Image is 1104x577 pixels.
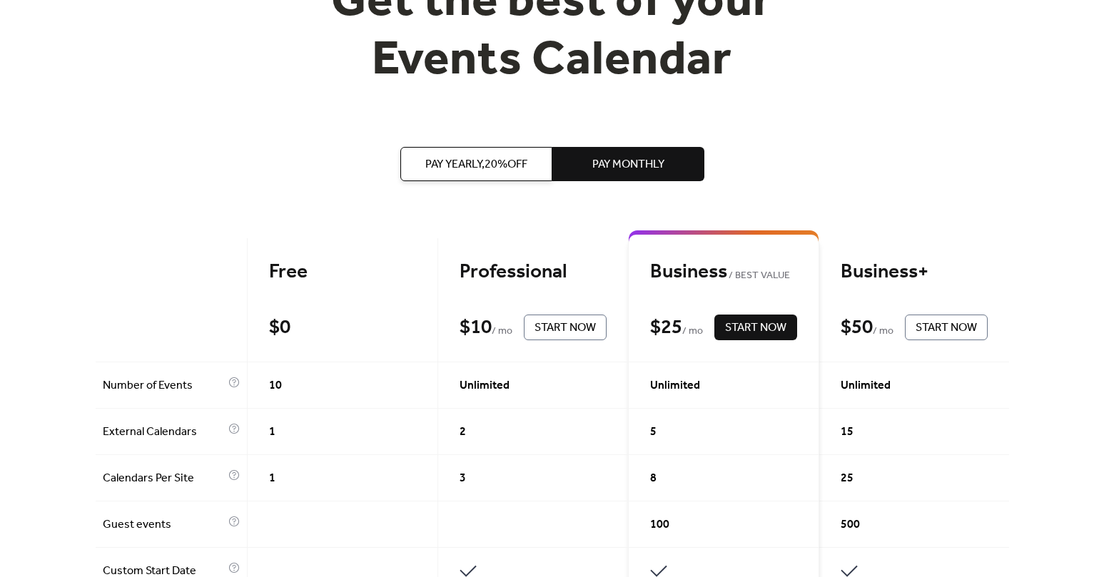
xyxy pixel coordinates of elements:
button: Pay Monthly [552,147,704,181]
span: 5 [650,424,657,441]
span: 8 [650,470,657,487]
span: 25 [841,470,854,487]
span: BEST VALUE [727,267,791,285]
span: 1 [269,424,275,441]
div: $ 10 [460,315,492,340]
span: Guest events [103,516,225,533]
button: Pay Yearly,20%off [400,147,552,181]
div: $ 25 [650,315,682,340]
span: Pay Yearly, 20% off [425,156,527,173]
span: Number of Events [103,377,225,394]
span: 15 [841,424,854,441]
button: Start Now [524,315,607,340]
span: External Calendars [103,424,225,441]
span: Calendars Per Site [103,470,225,487]
span: 100 [650,516,669,533]
span: Unlimited [650,377,700,394]
span: / mo [873,323,893,340]
span: 10 [269,377,282,394]
div: Business [650,260,797,285]
div: $ 50 [841,315,873,340]
div: Professional [460,260,607,285]
span: 3 [460,470,466,487]
span: 2 [460,424,466,441]
span: Unlimited [841,377,891,394]
button: Start Now [714,315,797,340]
div: $ 0 [269,315,290,340]
span: 500 [841,516,860,533]
span: Unlimited [460,377,510,394]
span: Start Now [725,320,786,337]
div: Business+ [841,260,988,285]
span: Start Now [535,320,596,337]
div: Free [269,260,416,285]
button: Start Now [905,315,988,340]
span: Start Now [916,320,977,337]
span: / mo [682,323,703,340]
span: 1 [269,470,275,487]
span: Pay Monthly [592,156,664,173]
span: / mo [492,323,512,340]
